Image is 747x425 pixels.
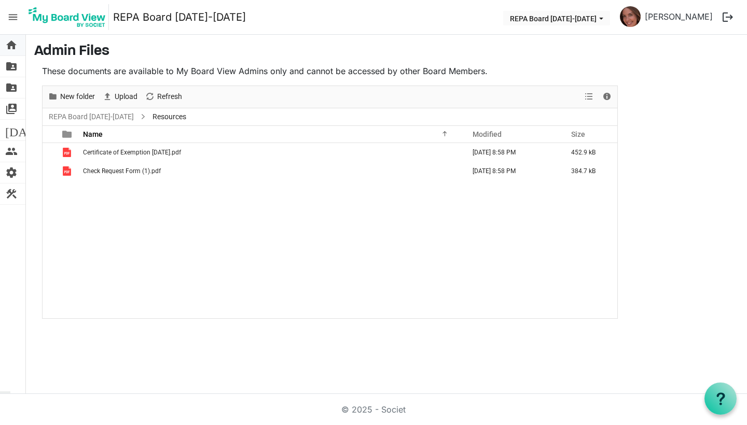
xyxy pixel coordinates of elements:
div: Details [598,86,616,108]
td: checkbox [43,143,56,162]
td: Check Request Form (1).pdf is template cell column header Name [80,162,462,180]
a: [PERSON_NAME] [641,6,717,27]
span: settings [5,162,18,183]
span: Resources [150,110,188,123]
div: New folder [44,86,99,108]
button: Upload [101,90,140,103]
span: people [5,141,18,162]
span: home [5,35,18,55]
td: 452.9 kB is template cell column header Size [560,143,617,162]
button: View dropdownbutton [583,90,595,103]
button: New folder [46,90,97,103]
button: REPA Board 2025-2026 dropdownbutton [503,11,610,25]
a: My Board View Logo [25,4,113,30]
td: Certificate of Exemption May 2029.pdf is template cell column header Name [80,143,462,162]
div: Upload [99,86,141,108]
span: folder_shared [5,56,18,77]
a: © 2025 - Societ [341,404,406,415]
span: switch_account [5,98,18,119]
button: logout [717,6,739,28]
p: These documents are available to My Board View Admins only and cannot be accessed by other Board ... [42,65,618,77]
span: construction [5,183,18,204]
td: checkbox [43,162,56,180]
button: Details [600,90,614,103]
span: menu [3,7,23,27]
span: Certificate of Exemption [DATE].pdf [83,149,181,156]
span: Size [571,130,585,138]
span: New folder [59,90,96,103]
td: August 20, 2025 8:58 PM column header Modified [462,162,560,180]
td: is template cell column header type [56,143,80,162]
h3: Admin Files [34,43,739,61]
span: [DATE] [5,120,45,140]
a: REPA Board [DATE]-[DATE] [47,110,136,123]
div: Refresh [141,86,186,108]
span: Refresh [156,90,183,103]
img: My Board View Logo [25,4,109,30]
button: Refresh [143,90,184,103]
span: Check Request Form (1).pdf [83,167,161,175]
span: Name [83,130,103,138]
span: Modified [473,130,502,138]
span: folder_shared [5,77,18,98]
a: REPA Board [DATE]-[DATE] [113,7,246,27]
div: View [580,86,598,108]
td: 384.7 kB is template cell column header Size [560,162,617,180]
td: August 20, 2025 8:58 PM column header Modified [462,143,560,162]
td: is template cell column header type [56,162,80,180]
span: Upload [114,90,139,103]
img: aLB5LVcGR_PCCk3EizaQzfhNfgALuioOsRVbMr9Zq1CLdFVQUAcRzChDQbMFezouKt6echON3eNsO59P8s_Ojg_thumb.png [620,6,641,27]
